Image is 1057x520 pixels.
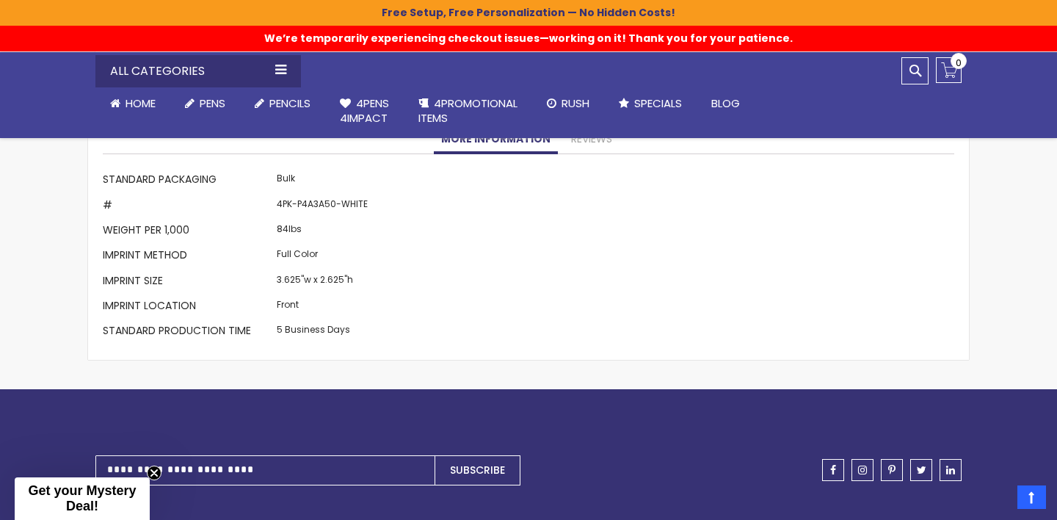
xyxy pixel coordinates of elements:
[325,87,404,135] a: 4Pens4impact
[604,87,697,120] a: Specials
[273,320,371,345] td: 5 Business Days
[936,480,1057,520] iframe: Google Customer Reviews
[28,483,136,513] span: Get your Mystery Deal!
[126,95,156,111] span: Home
[103,295,273,320] th: Imprint Location
[822,459,844,481] a: facebook
[562,95,589,111] span: Rush
[103,320,273,345] th: Standard Production Time
[711,95,740,111] span: Blog
[404,87,532,135] a: 4PROMOTIONALITEMS
[200,95,225,111] span: Pens
[917,465,926,475] span: twitter
[273,219,371,244] td: 84lbs
[269,95,310,111] span: Pencils
[888,465,896,475] span: pinterest
[697,87,755,120] a: Blog
[273,295,371,320] td: Front
[418,95,517,126] span: 4PROMOTIONAL ITEMS
[264,24,793,46] span: We’re temporarily experiencing checkout issues—working on it! Thank you for your patience.
[435,455,520,485] button: Subscribe
[634,95,682,111] span: Specials
[532,87,604,120] a: Rush
[564,125,620,154] a: Reviews
[273,169,371,194] td: Bulk
[340,95,389,126] span: 4Pens 4impact
[881,459,903,481] a: pinterest
[450,463,505,477] span: Subscribe
[147,466,161,480] button: Close teaser
[95,87,170,120] a: Home
[15,477,150,520] div: Get your Mystery Deal!Close teaser
[103,169,273,194] th: Standard Packaging
[273,245,371,270] td: Full Color
[103,194,273,219] th: #
[940,459,962,481] a: linkedin
[830,465,836,475] span: facebook
[103,219,273,244] th: Weight per 1,000
[95,55,301,87] div: All Categories
[936,57,962,83] a: 0
[858,465,867,475] span: instagram
[240,87,325,120] a: Pencils
[956,56,962,70] span: 0
[434,125,558,154] a: More Information
[273,194,371,219] td: 4PK-P4A3A50-WHITE
[273,270,371,295] td: 3.625"w x 2.625"h
[170,87,240,120] a: Pens
[103,270,273,295] th: Imprint Size
[851,459,873,481] a: instagram
[910,459,932,481] a: twitter
[103,245,273,270] th: Imprint Method
[946,465,955,475] span: linkedin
